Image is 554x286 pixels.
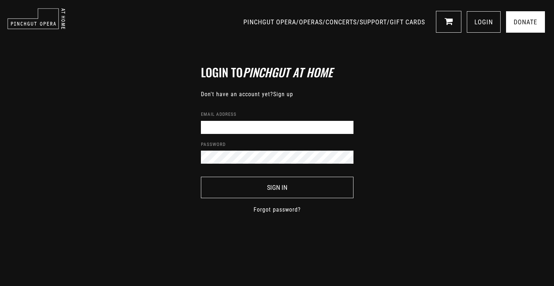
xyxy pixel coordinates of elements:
span: / / / / [243,18,427,26]
a: PINCHGUT OPERA [243,18,296,26]
a: Donate [506,11,545,33]
p: Don't have an account yet? [201,90,353,99]
a: LOGIN [467,11,501,33]
label: Email address [201,111,236,118]
img: pinchgut_at_home_negative_logo.svg [7,8,65,29]
h2: Login to [201,65,353,79]
a: Sign up [273,91,293,98]
label: Password [201,141,226,148]
a: OPERAS [299,18,323,26]
a: Forgot password? [254,205,301,214]
a: SUPPORT [360,18,387,26]
a: GIFT CARDS [390,18,425,26]
a: CONCERTS [325,18,357,26]
i: Pinchgut At Home [243,64,333,81]
button: Sign In [201,177,353,198]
